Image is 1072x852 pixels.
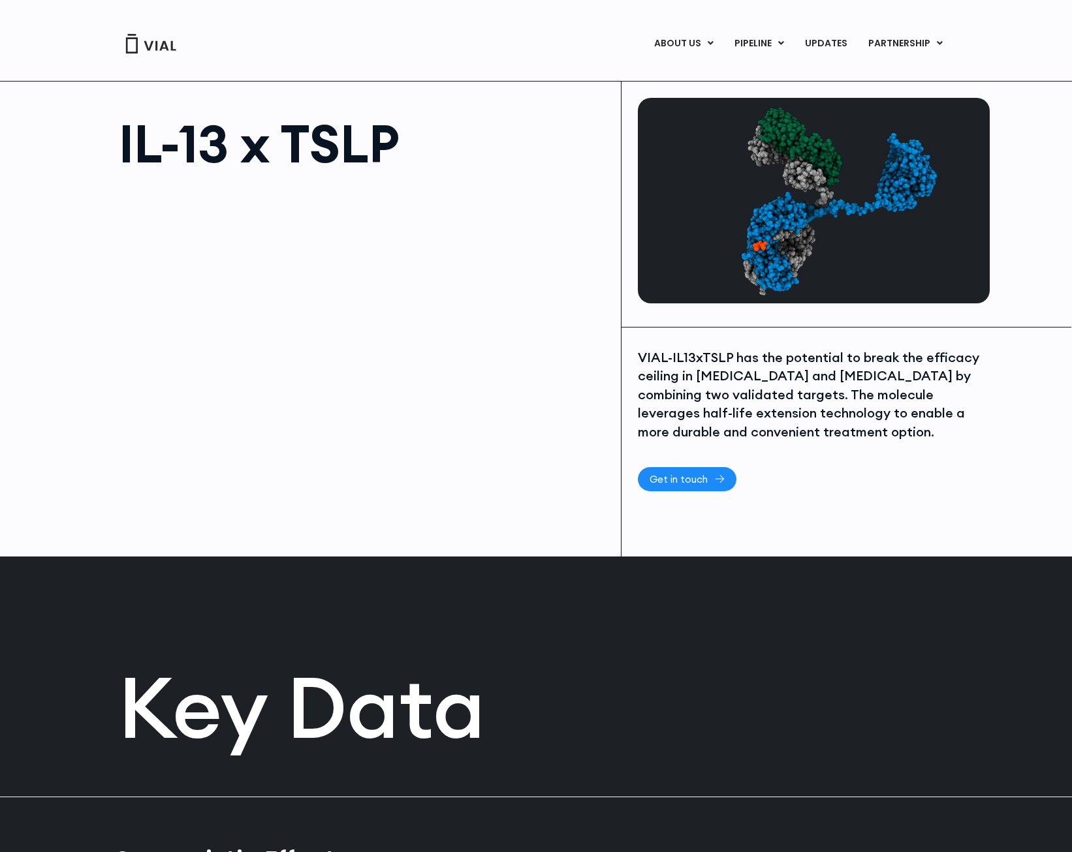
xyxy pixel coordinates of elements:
[858,33,953,55] a: PARTNERSHIPMenu Toggle
[644,33,723,55] a: ABOUT USMenu Toggle
[724,33,794,55] a: PIPELINEMenu Toggle
[650,474,708,484] span: Get in touch
[795,33,857,55] a: UPDATES
[638,467,736,491] a: Get in touch
[125,34,177,53] img: Vial Logo
[118,665,954,750] h2: Key Data
[638,348,986,442] div: VIAL-IL13xTSLP has the potential to break the efficacy ceiling in [MEDICAL_DATA] and [MEDICAL_DAT...
[119,117,608,170] h1: IL-13 x TSLP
